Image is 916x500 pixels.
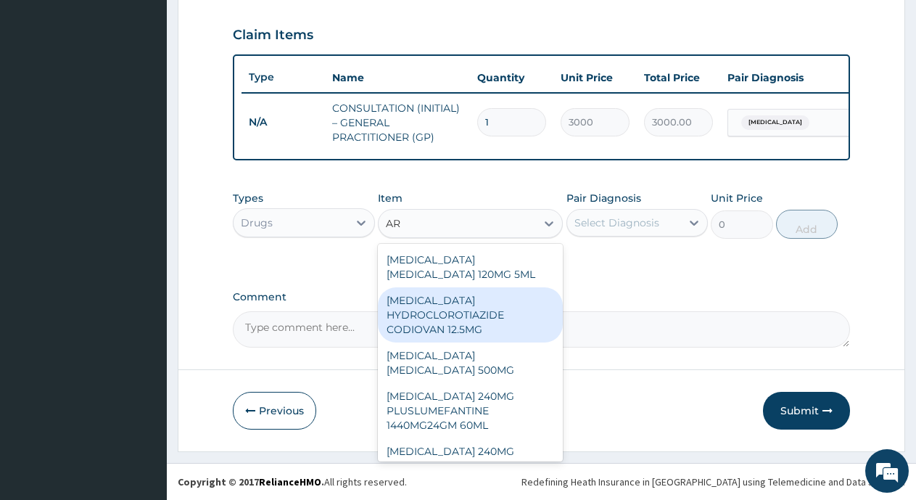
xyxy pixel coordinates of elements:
[233,291,850,303] label: Comment
[521,475,905,489] div: Redefining Heath Insurance in [GEOGRAPHIC_DATA] using Telemedicine and Data Science!
[470,63,553,92] th: Quantity
[763,392,850,430] button: Submit
[574,216,659,230] div: Select Diagnosis
[741,115,809,130] span: [MEDICAL_DATA]
[711,191,763,205] label: Unit Price
[325,94,470,152] td: CONSULTATION (INITIAL) – GENERAL PRACTITIONER (GP)
[720,63,880,92] th: Pair Diagnosis
[241,216,273,230] div: Drugs
[378,383,563,438] div: [MEDICAL_DATA] 240MG PLUSLUMEFANTINE 1440MG24GM 60ML
[259,475,321,488] a: RelianceHMO
[325,63,470,92] th: Name
[233,28,313,44] h3: Claim Items
[637,63,720,92] th: Total Price
[7,340,276,391] textarea: Type your message and hit 'Enter'
[378,438,563,479] div: [MEDICAL_DATA] 240MG PLUSLUMEFANTINE 1440MG
[776,210,838,239] button: Add
[27,73,59,109] img: d_794563401_company_1708531726252_794563401
[378,247,563,287] div: [MEDICAL_DATA] [MEDICAL_DATA] 120MG 5ML
[378,191,403,205] label: Item
[566,191,641,205] label: Pair Diagnosis
[242,109,325,136] td: N/A
[378,343,563,383] div: [MEDICAL_DATA] [MEDICAL_DATA] 500MG
[167,463,916,500] footer: All rights reserved.
[378,287,563,343] div: [MEDICAL_DATA] HYDROCLOROTIAZIDE CODIOVAN 12.5MG
[233,392,316,430] button: Previous
[238,7,273,42] div: Minimize live chat window
[84,155,200,301] span: We're online!
[242,64,325,91] th: Type
[178,475,324,488] strong: Copyright © 2017 .
[75,81,244,100] div: Chat with us now
[553,63,637,92] th: Unit Price
[233,192,263,205] label: Types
